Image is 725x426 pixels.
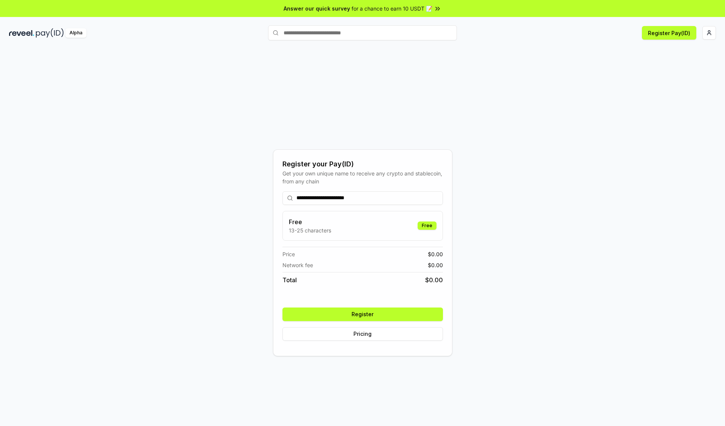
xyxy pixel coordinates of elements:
[282,275,297,285] span: Total
[289,217,331,226] h3: Free
[282,261,313,269] span: Network fee
[65,28,86,38] div: Alpha
[425,275,443,285] span: $ 0.00
[282,308,443,321] button: Register
[428,261,443,269] span: $ 0.00
[36,28,64,38] img: pay_id
[282,327,443,341] button: Pricing
[642,26,696,40] button: Register Pay(ID)
[289,226,331,234] p: 13-25 characters
[282,169,443,185] div: Get your own unique name to receive any crypto and stablecoin, from any chain
[352,5,432,12] span: for a chance to earn 10 USDT 📝
[418,221,437,230] div: Free
[428,250,443,258] span: $ 0.00
[284,5,350,12] span: Answer our quick survey
[9,28,34,38] img: reveel_dark
[282,159,443,169] div: Register your Pay(ID)
[282,250,295,258] span: Price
